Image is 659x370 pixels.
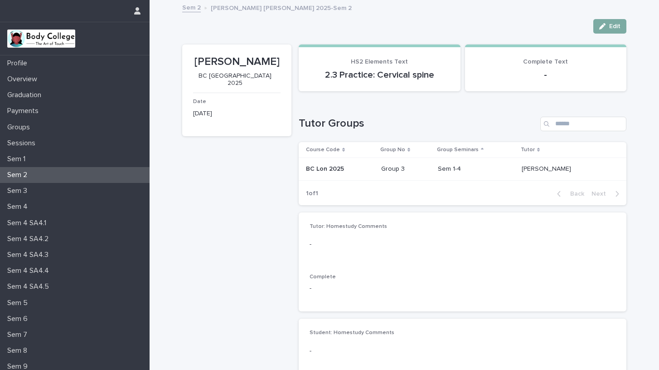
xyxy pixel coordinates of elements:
[4,139,43,148] p: Sessions
[438,165,514,173] p: Sem 1-4
[4,299,35,307] p: Sem 5
[4,75,44,84] p: Overview
[550,190,588,198] button: Back
[4,282,56,291] p: Sem 4 SA4.5
[4,251,56,259] p: Sem 4 SA4.3
[351,59,408,65] span: HS2 Elements Text
[4,123,37,132] p: Groups
[310,224,387,229] span: Tutor: Homestudy Comments
[4,202,35,211] p: Sem 4
[565,191,584,197] span: Back
[476,69,616,80] p: -
[4,59,34,68] p: Profile
[593,19,626,34] button: Edit
[4,219,53,227] p: Sem 4 SA4.1
[299,117,537,130] h1: Tutor Groups
[211,2,352,12] p: [PERSON_NAME] [PERSON_NAME] 2025-Sem 2
[4,315,35,323] p: Sem 6
[4,91,48,99] p: Graduation
[521,145,535,155] p: Tutor
[4,107,46,115] p: Payments
[380,145,405,155] p: Group No
[182,2,201,12] a: Sem 2
[4,187,34,195] p: Sem 3
[310,69,450,80] p: 2.3 Practice: Cervical spine
[299,183,325,205] p: 1 of 1
[310,330,394,335] span: Student: Homestudy Comments
[4,171,34,179] p: Sem 2
[193,99,206,104] span: Date
[588,190,626,198] button: Next
[523,59,568,65] span: Complete Text
[540,117,626,131] input: Search
[4,346,34,355] p: Sem 8
[609,23,620,30] span: Edit
[193,109,281,118] p: [DATE]
[4,331,34,339] p: Sem 7
[4,235,56,243] p: Sem 4 SA4.2
[437,145,479,155] p: Group Seminars
[310,346,615,356] p: -
[299,158,626,180] tr: BC Lon 2025BC Lon 2025 Group 3Sem 1-4[PERSON_NAME][PERSON_NAME]
[4,155,33,163] p: Sem 1
[193,55,281,69] p: [PERSON_NAME]
[193,72,277,88] p: BC [GEOGRAPHIC_DATA] 2025
[310,284,615,293] p: -
[381,165,431,173] p: Group 3
[306,145,340,155] p: Course Code
[310,274,336,280] span: Complete
[591,191,611,197] span: Next
[4,266,56,275] p: Sem 4 SA4.4
[7,30,75,48] img: xvtzy2PTuGgGH0xbwGb2
[310,240,615,249] p: -
[306,163,346,173] p: BC Lon 2025
[522,163,573,173] p: [PERSON_NAME]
